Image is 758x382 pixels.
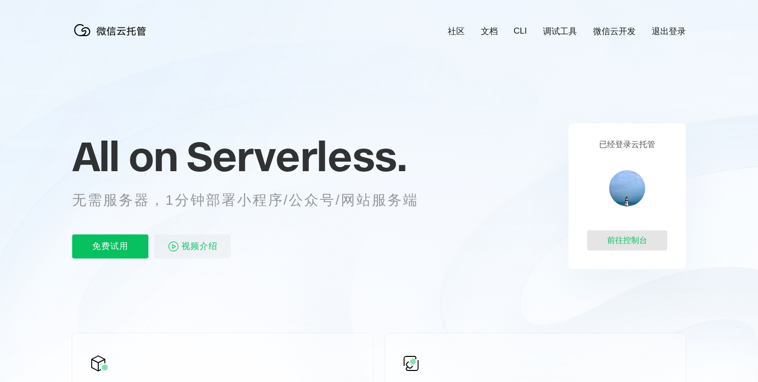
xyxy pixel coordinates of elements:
span: All on [72,131,177,181]
a: 调试工具 [543,26,577,37]
a: 文档 [481,26,498,37]
p: 已经登录云托管 [599,140,655,150]
div: 前往控制台 [587,230,667,250]
p: 无需服务器，1分钟部署小程序/公众号/网站服务端 [72,190,437,210]
img: video_play.svg [167,240,179,252]
span: Serverless. [186,131,407,181]
img: 微信云托管 [72,20,152,40]
a: 社区 [448,26,465,37]
span: 视频介绍 [181,234,218,259]
a: CLI [514,26,527,36]
a: 退出登录 [652,26,686,37]
a: 微信云开发 [593,26,636,37]
p: 免费试用 [72,234,148,259]
a: 微信云托管 [72,33,152,42]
